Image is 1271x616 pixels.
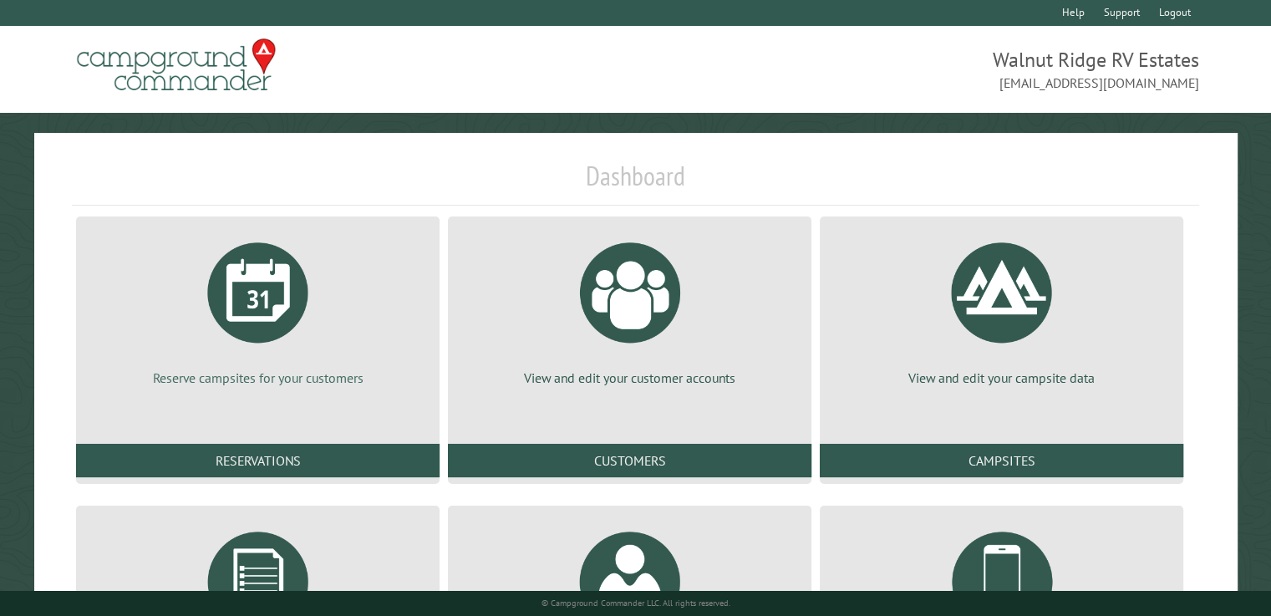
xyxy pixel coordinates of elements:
[840,230,1163,387] a: View and edit your campsite data
[448,444,811,477] a: Customers
[96,369,419,387] p: Reserve campsites for your customers
[96,230,419,387] a: Reserve campsites for your customers
[468,230,791,387] a: View and edit your customer accounts
[840,369,1163,387] p: View and edit your campsite data
[468,369,791,387] p: View and edit your customer accounts
[76,444,440,477] a: Reservations
[636,46,1199,93] span: Walnut Ridge RV Estates [EMAIL_ADDRESS][DOMAIN_NAME]
[820,444,1183,477] a: Campsites
[72,160,1199,206] h1: Dashboard
[541,598,730,608] small: © Campground Commander LLC. All rights reserved.
[72,33,281,98] img: Campground Commander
